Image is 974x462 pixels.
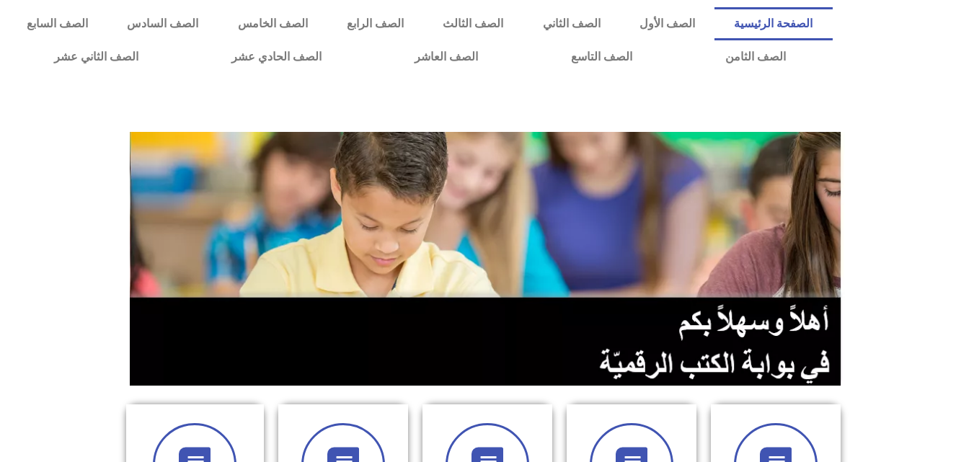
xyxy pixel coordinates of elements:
[7,40,185,74] a: الصف الثاني عشر
[524,40,678,74] a: الصف التاسع
[107,7,218,40] a: الصف السادس
[368,40,524,74] a: الصف العاشر
[714,7,832,40] a: الصفحة الرئيسية
[523,7,620,40] a: الصف الثاني
[620,7,714,40] a: الصف الأول
[7,7,107,40] a: الصف السابع
[678,40,832,74] a: الصف الثامن
[185,40,368,74] a: الصف الحادي عشر
[423,7,523,40] a: الصف الثالث
[218,7,327,40] a: الصف الخامس
[327,7,423,40] a: الصف الرابع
